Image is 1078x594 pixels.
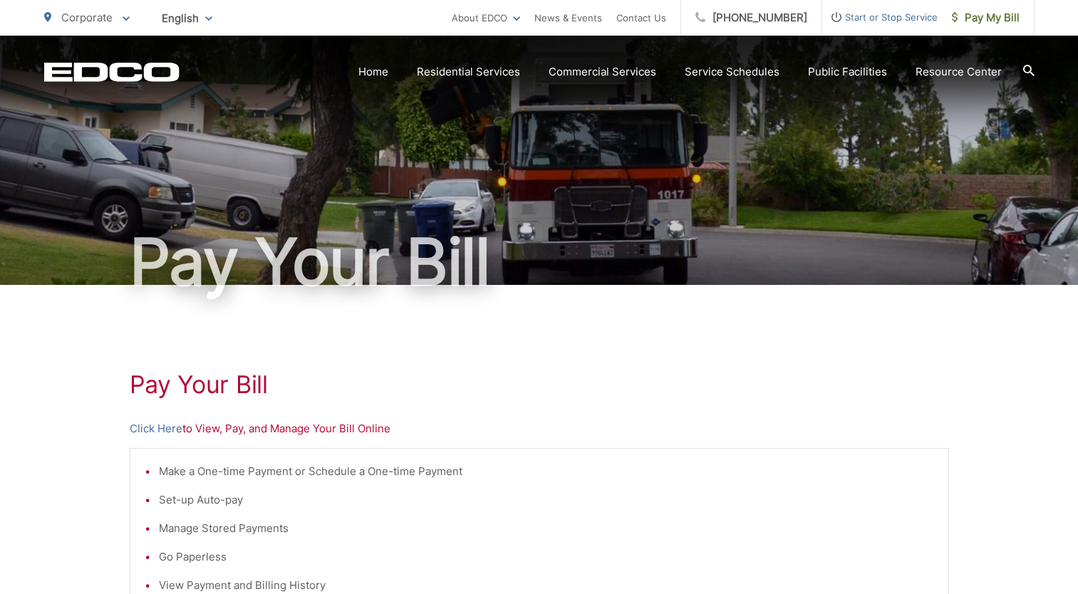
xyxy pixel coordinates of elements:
a: About EDCO [452,9,520,26]
a: News & Events [534,9,602,26]
a: Service Schedules [685,63,779,80]
a: Click Here [130,420,182,437]
li: Set-up Auto-pay [159,491,934,509]
a: Resource Center [916,63,1002,80]
a: Commercial Services [549,63,656,80]
a: Contact Us [616,9,666,26]
span: Corporate [61,11,113,24]
h1: Pay Your Bill [44,226,1035,298]
p: to View, Pay, and Manage Your Bill Online [130,420,949,437]
a: Public Facilities [808,63,887,80]
li: View Payment and Billing History [159,577,934,594]
a: Residential Services [417,63,520,80]
li: Go Paperless [159,548,934,566]
h1: Pay Your Bill [130,370,949,399]
a: EDCD logo. Return to the homepage. [44,62,180,82]
li: Manage Stored Payments [159,520,934,537]
li: Make a One-time Payment or Schedule a One-time Payment [159,463,934,480]
a: Home [358,63,388,80]
span: English [151,6,223,31]
span: Pay My Bill [952,9,1020,26]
